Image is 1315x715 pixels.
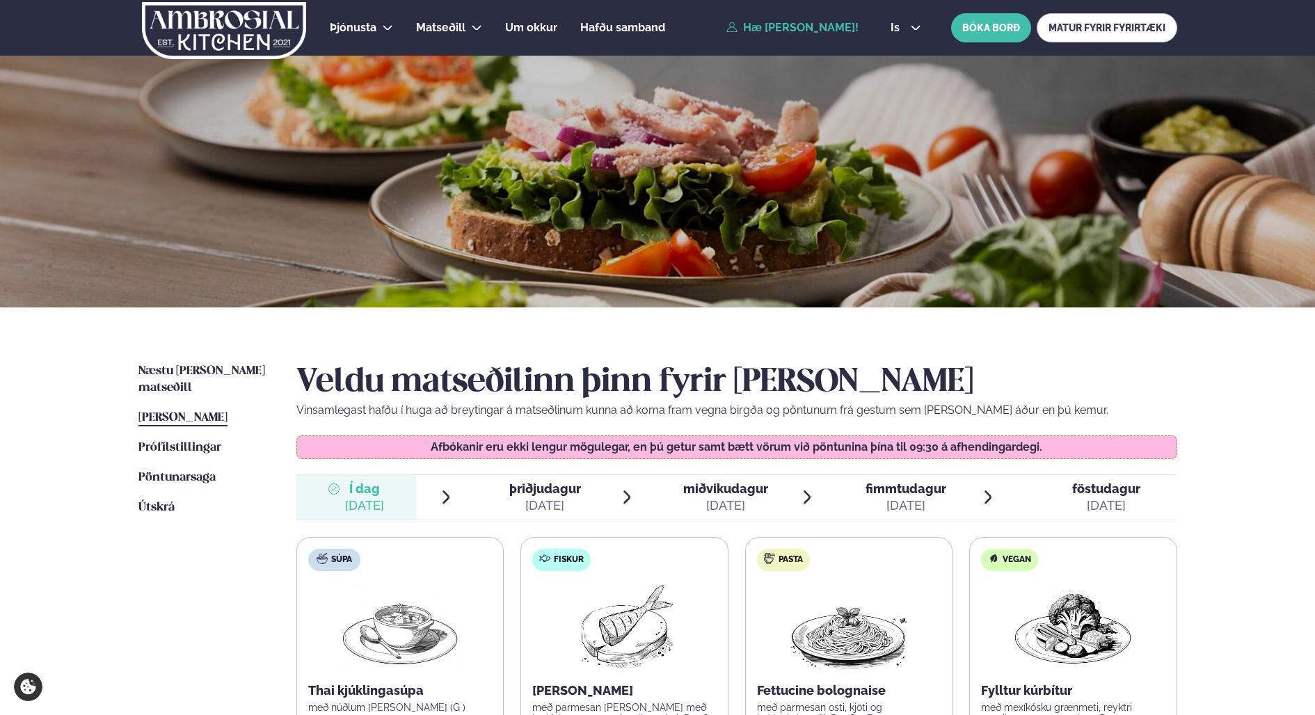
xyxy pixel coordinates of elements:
[416,19,465,36] a: Matseðill
[331,554,352,565] span: Súpa
[308,702,493,713] p: með núðlum [PERSON_NAME] (G )
[866,481,946,496] span: fimmtudagur
[296,402,1177,419] p: Vinsamlegast hafðu í huga að breytingar á matseðlinum kunna að koma fram vegna birgða og pöntunum...
[788,582,910,671] img: Spagetti.png
[310,442,1163,453] p: Afbókanir eru ekki lengur mögulegar, en þú getur samt bætt vörum við pöntunina þína til 09:30 á a...
[1072,481,1140,496] span: föstudagur
[1037,13,1177,42] a: MATUR FYRIR FYRIRTÆKI
[951,13,1031,42] button: BÓKA BORÐ
[509,497,581,514] div: [DATE]
[891,22,904,33] span: is
[308,682,493,699] p: Thai kjúklingasúpa
[580,21,665,34] span: Hafðu samband
[532,682,717,699] p: [PERSON_NAME]
[138,469,216,486] a: Pöntunarsaga
[879,22,932,33] button: is
[981,682,1165,699] p: Fylltur kúrbítur
[505,19,557,36] a: Um okkur
[563,582,686,671] img: Fish.png
[345,497,384,514] div: [DATE]
[141,2,308,59] img: logo
[138,365,265,394] span: Næstu [PERSON_NAME] matseðill
[779,554,803,565] span: Pasta
[416,21,465,34] span: Matseðill
[138,501,175,513] span: Útskrá
[138,363,269,396] a: Næstu [PERSON_NAME] matseðill
[1003,554,1031,565] span: Vegan
[138,412,228,424] span: [PERSON_NAME]
[1012,582,1134,671] img: Vegan.png
[138,440,221,456] a: Prófílstillingar
[764,553,775,564] img: pasta.svg
[683,497,768,514] div: [DATE]
[339,582,461,671] img: Soup.png
[14,673,42,701] a: Cookie settings
[138,499,175,516] a: Útskrá
[866,497,946,514] div: [DATE]
[726,22,859,34] a: Hæ [PERSON_NAME]!
[345,481,384,497] span: Í dag
[539,553,550,564] img: fish.svg
[138,410,228,426] a: [PERSON_NAME]
[580,19,665,36] a: Hafðu samband
[988,553,999,564] img: Vegan.svg
[138,442,221,453] span: Prófílstillingar
[317,553,328,564] img: soup.svg
[138,472,216,483] span: Pöntunarsaga
[330,21,376,34] span: Þjónusta
[296,363,1177,402] h2: Veldu matseðilinn þinn fyrir [PERSON_NAME]
[505,21,557,34] span: Um okkur
[330,19,376,36] a: Þjónusta
[1072,497,1140,514] div: [DATE]
[757,682,941,699] p: Fettucine bolognaise
[683,481,768,496] span: miðvikudagur
[509,481,581,496] span: þriðjudagur
[554,554,584,565] span: Fiskur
